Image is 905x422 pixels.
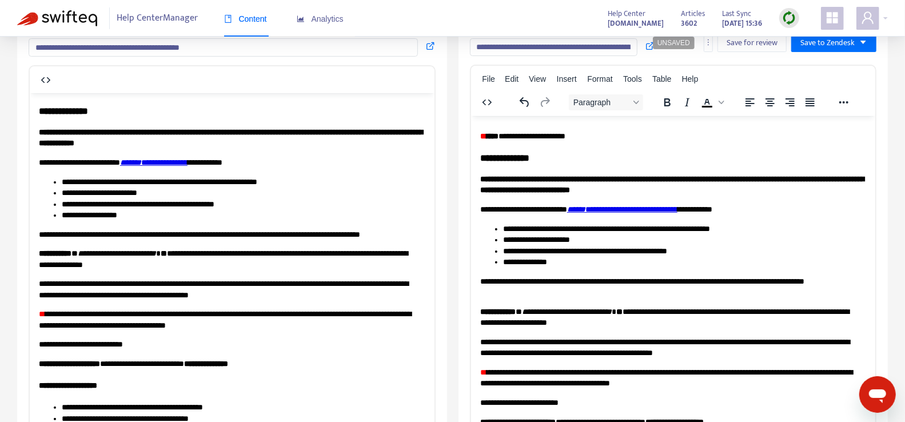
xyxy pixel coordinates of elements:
[297,15,305,23] span: area-chart
[117,7,198,29] span: Help Center Manager
[657,94,676,110] button: Bold
[224,14,267,23] span: Content
[535,94,554,110] button: Redo
[681,7,705,20] span: Articles
[682,74,699,83] span: Help
[505,74,519,83] span: Edit
[717,34,787,52] button: Save for review
[224,15,232,23] span: book
[722,7,751,20] span: Last Sync
[557,74,577,83] span: Insert
[681,17,697,30] strong: 3602
[791,34,876,52] button: Save to Zendeskcaret-down
[780,94,799,110] button: Align right
[608,7,645,20] span: Help Center
[573,98,629,107] span: Paragraph
[657,39,690,47] span: UNSAVED
[587,74,612,83] span: Format
[677,94,696,110] button: Italic
[800,94,819,110] button: Justify
[704,38,712,46] span: more
[704,34,713,52] button: more
[782,11,796,25] img: sync.dc5367851b00ba804db3.png
[861,11,875,25] span: user
[826,11,839,25] span: appstore
[608,17,664,30] a: [DOMAIN_NAME]
[297,14,344,23] span: Analytics
[740,94,759,110] button: Align left
[760,94,779,110] button: Align center
[17,10,97,26] img: Swifteq
[722,17,762,30] strong: [DATE] 15:36
[859,38,867,46] span: caret-down
[859,376,896,413] iframe: Button to launch messaging window
[800,37,855,49] span: Save to Zendesk
[623,74,642,83] span: Tools
[834,94,853,110] button: Reveal or hide additional toolbar items
[529,74,546,83] span: View
[697,94,725,110] div: Text color Black
[515,94,534,110] button: Undo
[652,74,671,83] span: Table
[727,37,778,49] span: Save for review
[482,74,495,83] span: File
[568,94,643,110] button: Block Paragraph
